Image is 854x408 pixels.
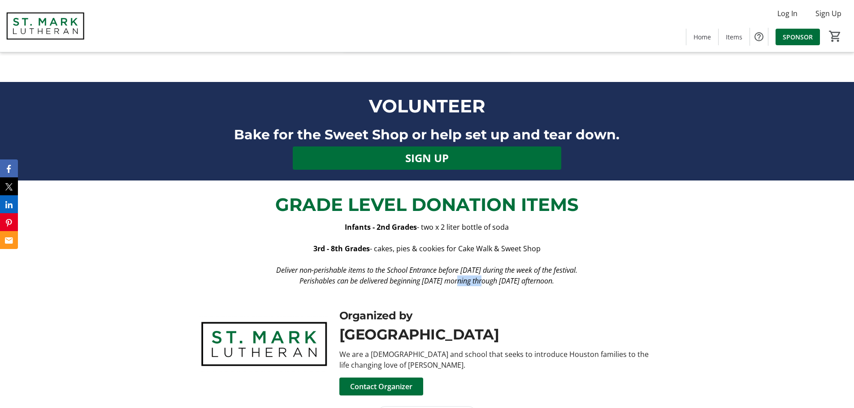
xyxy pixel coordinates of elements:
button: Contact Organizer [339,378,423,395]
span: - two x 2 liter bottle of soda [417,222,509,232]
img: St. Mark Lutheran School's Logo [5,4,85,48]
span: Sign Up [815,8,841,19]
em: Perishables can be delivered beginning [DATE] morning through [DATE] afternoon. [299,276,554,286]
em: Deliver non-perishable items to the School Entrance before [DATE] during the week of the festival. [276,265,577,275]
span: Bake for the Sweet Shop or help set up and tear down. [234,126,620,143]
img: St. Mark Lutheran School logo [199,308,328,380]
span: Items [726,32,742,42]
a: Home [686,29,718,45]
div: We are a [DEMOGRAPHIC_DATA] and school that seeks to introduce Houston families to the life chang... [339,349,655,370]
a: Items [719,29,750,45]
button: Log In [770,6,805,21]
button: Cart [827,28,843,44]
span: SIGN UP [405,150,449,166]
strong: Infants - 2nd Grades [345,222,417,232]
span: Home [694,32,711,42]
div: [GEOGRAPHIC_DATA] [339,324,655,345]
span: - cakes, pies & cookies for Cake Walk & Sweet Shop [370,244,541,253]
p: GRADE LEVEL DONATION ITEMS [147,191,706,218]
a: SPONSOR [776,29,820,45]
span: VOLUNTEER [369,95,485,117]
strong: 3rd - 8th Grades [313,244,370,253]
span: Log In [777,8,798,19]
span: SPONSOR [783,32,813,42]
button: SIGN UP [293,146,561,170]
button: Sign Up [808,6,849,21]
span: Contact Organizer [350,381,412,392]
div: Organized by [339,308,655,324]
button: Help [750,28,768,46]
